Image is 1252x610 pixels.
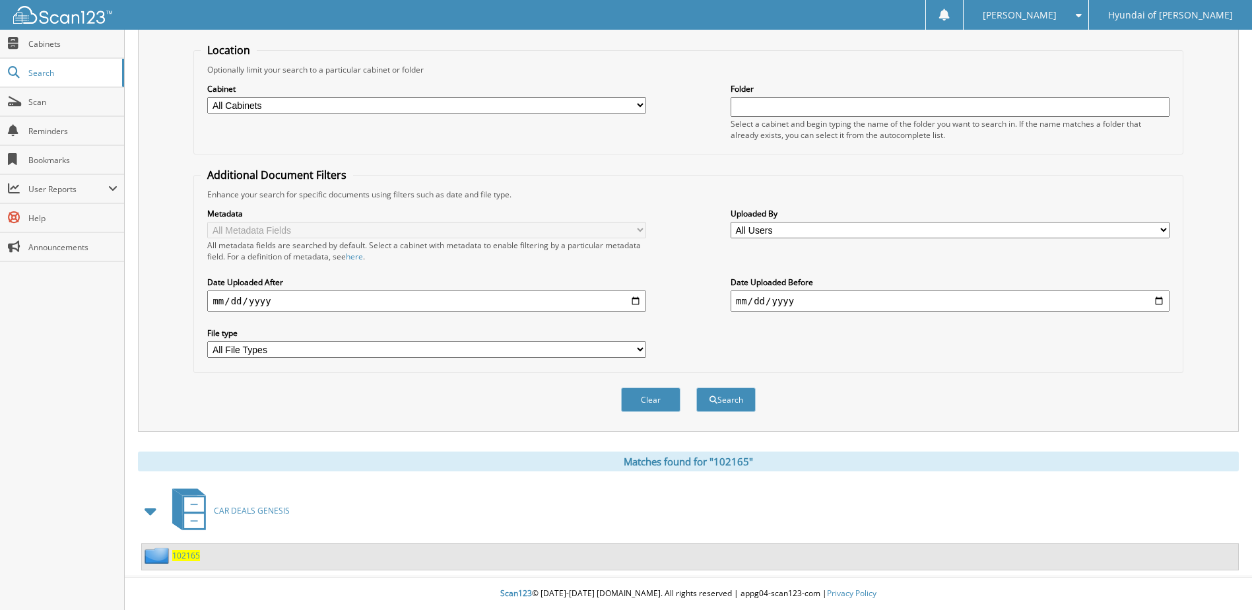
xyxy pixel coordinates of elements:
[28,38,117,50] span: Cabinets
[138,452,1239,471] div: Matches found for "102165"
[731,118,1170,141] div: Select a cabinet and begin typing the name of the folder you want to search in. If the name match...
[145,547,172,564] img: folder2.png
[696,388,756,412] button: Search
[28,242,117,253] span: Announcements
[827,588,876,599] a: Privacy Policy
[731,83,1170,94] label: Folder
[28,125,117,137] span: Reminders
[164,485,290,537] a: CAR DEALS GENESIS
[214,505,290,516] span: CAR DEALS GENESIS
[28,96,117,108] span: Scan
[201,168,353,182] legend: Additional Document Filters
[983,11,1057,19] span: [PERSON_NAME]
[731,208,1170,219] label: Uploaded By
[28,154,117,166] span: Bookmarks
[207,83,646,94] label: Cabinet
[13,6,112,24] img: scan123-logo-white.svg
[28,67,115,79] span: Search
[207,208,646,219] label: Metadata
[1108,11,1233,19] span: Hyundai of [PERSON_NAME]
[1186,547,1252,610] iframe: Chat Widget
[731,290,1170,312] input: end
[207,327,646,339] label: File type
[28,184,108,195] span: User Reports
[201,64,1175,75] div: Optionally limit your search to a particular cabinet or folder
[500,588,532,599] span: Scan123
[731,277,1170,288] label: Date Uploaded Before
[207,277,646,288] label: Date Uploaded After
[201,189,1175,200] div: Enhance your search for specific documents using filters such as date and file type.
[621,388,680,412] button: Clear
[207,240,646,262] div: All metadata fields are searched by default. Select a cabinet with metadata to enable filtering b...
[28,213,117,224] span: Help
[125,578,1252,610] div: © [DATE]-[DATE] [DOMAIN_NAME]. All rights reserved | appg04-scan123-com |
[346,251,363,262] a: here
[207,290,646,312] input: start
[201,43,257,57] legend: Location
[172,550,200,561] a: 102165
